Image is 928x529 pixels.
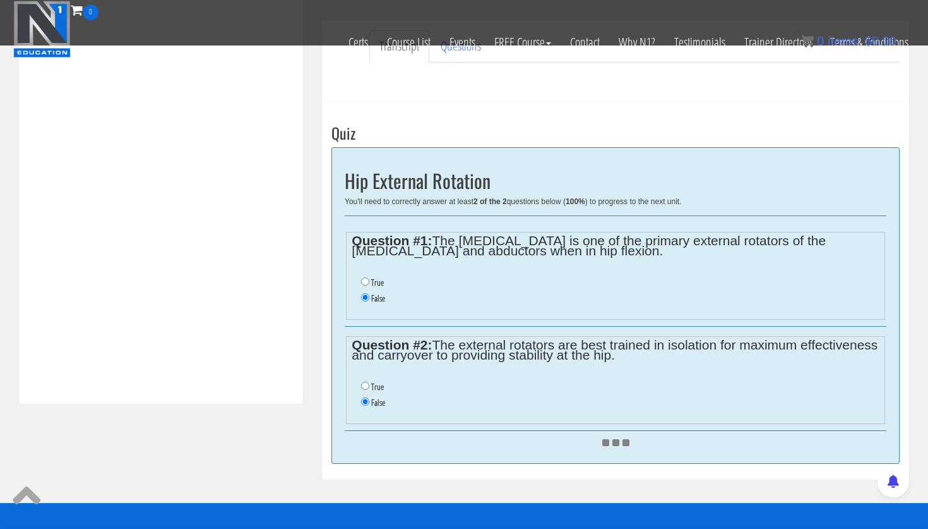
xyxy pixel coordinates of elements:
[821,20,918,64] a: Terms & Conditions
[371,382,384,392] label: True
[828,34,861,48] span: items:
[71,1,98,18] a: 0
[352,236,879,256] legend: The [MEDICAL_DATA] is one of the primary external rotators of the [MEDICAL_DATA] and abductors wh...
[378,20,440,64] a: Course List
[352,233,432,248] strong: Question #1:
[561,20,609,64] a: Contact
[371,277,384,288] label: True
[440,20,485,64] a: Events
[801,35,814,47] img: icon11.png
[352,337,432,352] strong: Question #2:
[83,4,98,20] span: 0
[566,197,585,206] b: 100%
[371,398,385,408] label: False
[865,34,872,48] span: $
[665,20,735,64] a: Testimonials
[801,34,896,48] a: 0 items: $0.00
[339,20,378,64] a: Certs
[485,20,561,64] a: FREE Course
[345,197,886,206] div: You'll need to correctly answer at least questions below ( ) to progress to the next unit.
[473,197,507,206] b: 2 of the 2
[331,125,900,141] h3: Quiz
[352,340,879,360] legend: The external rotators are best trained in isolation for maximum effectiveness and carryover to pr...
[602,439,629,446] img: ajax_loader.gif
[609,20,665,64] a: Why N1?
[13,1,71,58] img: n1-education
[735,20,821,64] a: Trainer Directory
[345,170,886,191] h2: Hip External Rotation
[865,34,896,48] bdi: 0.00
[371,293,385,303] label: False
[817,34,824,48] span: 0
